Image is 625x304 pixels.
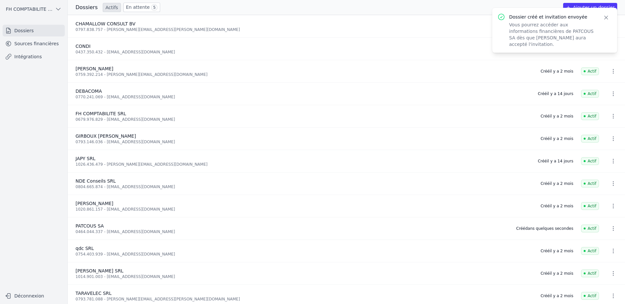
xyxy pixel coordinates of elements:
[76,297,533,302] div: 0793.781.088 - [PERSON_NAME][EMAIL_ADDRESS][PERSON_NAME][DOMAIN_NAME]
[581,202,599,210] span: Actif
[76,72,533,77] div: 0759.392.214 - [PERSON_NAME][EMAIL_ADDRESS][DOMAIN_NAME]
[509,14,595,20] p: Dossier créé et invitation envoyée
[76,21,135,26] span: CHAMALLOW CONSULT BV
[563,3,617,12] button: Ajouter un dossier
[3,25,65,36] a: Dossiers
[581,90,599,98] span: Actif
[123,3,160,12] a: En attente 5
[151,4,158,11] span: 5
[581,180,599,187] span: Actif
[3,51,65,62] a: Intégrations
[76,66,113,71] span: [PERSON_NAME]
[76,89,102,94] span: DEBACOMA
[76,162,530,167] div: 1026.436.479 - [PERSON_NAME][EMAIL_ADDRESS][DOMAIN_NAME]
[541,203,573,209] div: Créé il y a 2 mois
[76,27,533,32] div: 0797.838.757 - [PERSON_NAME][EMAIL_ADDRESS][PERSON_NAME][DOMAIN_NAME]
[509,21,595,48] p: Vous pourrez accéder aux informations financières de PATCOUS SA dès que [PERSON_NAME] aura accept...
[76,117,533,122] div: 0679.976.829 - [EMAIL_ADDRESS][DOMAIN_NAME]
[6,6,52,12] span: FH COMPTABILITE SRL
[76,49,533,55] div: 0437.350.432 - [EMAIL_ADDRESS][DOMAIN_NAME]
[76,268,123,273] span: [PERSON_NAME] SRL
[541,136,573,141] div: Créé il y a 2 mois
[76,246,94,251] span: qdc SRL
[538,159,573,164] div: Créé il y a 14 jours
[3,4,65,14] button: FH COMPTABILITE SRL
[516,226,574,231] div: Créé dans quelques secondes
[76,207,533,212] div: 1020.861.157 - [EMAIL_ADDRESS][DOMAIN_NAME]
[76,252,533,257] div: 0754.403.939 - [EMAIL_ADDRESS][DOMAIN_NAME]
[581,292,599,300] span: Actif
[541,271,573,276] div: Créé il y a 2 mois
[541,69,573,74] div: Créé il y a 2 mois
[581,135,599,143] span: Actif
[3,38,65,49] a: Sources financières
[538,91,573,96] div: Créé il y a 14 jours
[76,229,508,234] div: 0464.044.337 - [EMAIL_ADDRESS][DOMAIN_NAME]
[581,225,599,232] span: Actif
[581,112,599,120] span: Actif
[541,114,573,119] div: Créé il y a 2 mois
[76,94,530,100] div: 0770.241.069 - [EMAIL_ADDRESS][DOMAIN_NAME]
[581,247,599,255] span: Actif
[103,3,121,12] a: Actifs
[541,181,573,186] div: Créé il y a 2 mois
[76,156,95,161] span: JAPY SRL
[541,293,573,298] div: Créé il y a 2 mois
[541,248,573,254] div: Créé il y a 2 mois
[76,291,112,296] span: TARAVELEC SRL
[76,201,113,206] span: [PERSON_NAME]
[581,67,599,75] span: Actif
[3,291,65,301] button: Déconnexion
[76,139,533,145] div: 0793.146.036 - [EMAIL_ADDRESS][DOMAIN_NAME]
[76,184,533,189] div: 0804.665.874 - [EMAIL_ADDRESS][DOMAIN_NAME]
[76,111,126,116] span: FH COMPTABILITE SRL
[76,178,116,184] span: NDE Conseils SRL
[76,4,98,11] h3: Dossiers
[581,157,599,165] span: Actif
[581,269,599,277] span: Actif
[76,223,104,228] span: PATCOUS SA
[76,133,136,139] span: GIRBOUX [PERSON_NAME]
[76,274,533,279] div: 1014.901.003 - [EMAIL_ADDRESS][DOMAIN_NAME]
[76,44,90,49] span: CONDI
